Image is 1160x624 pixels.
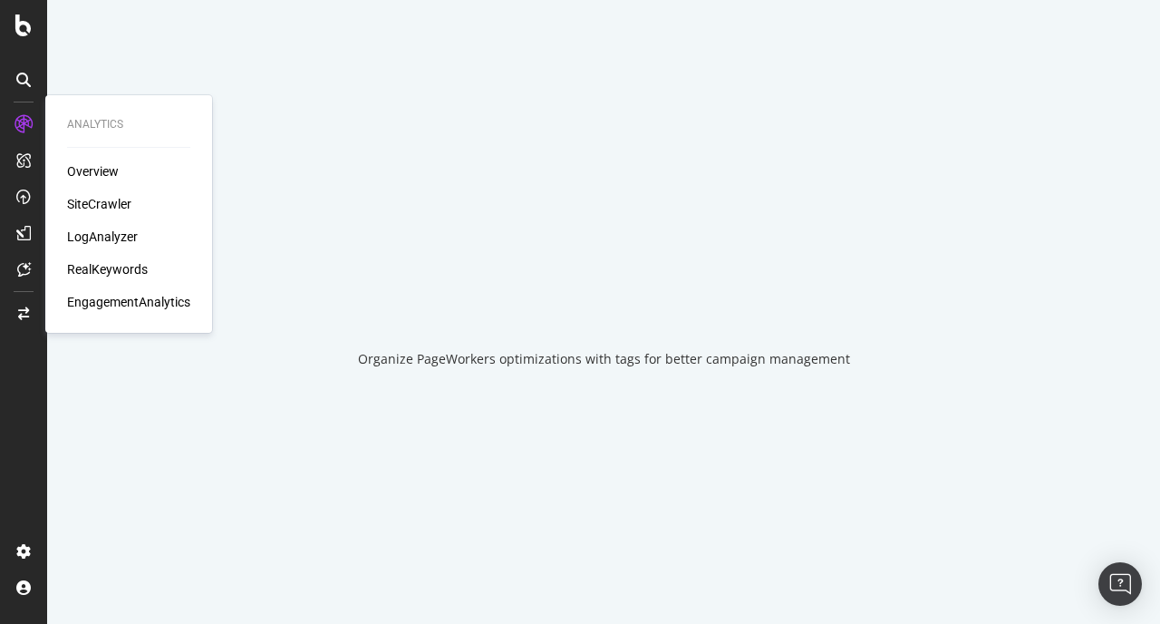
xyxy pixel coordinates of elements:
a: EngagementAnalytics [67,293,190,311]
div: Open Intercom Messenger [1098,562,1142,606]
div: Organize PageWorkers optimizations with tags for better campaign management [358,350,850,368]
div: animation [538,256,669,321]
div: Analytics [67,117,190,132]
a: SiteCrawler [67,195,131,213]
a: Overview [67,162,119,180]
a: RealKeywords [67,260,148,278]
a: LogAnalyzer [67,228,138,246]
